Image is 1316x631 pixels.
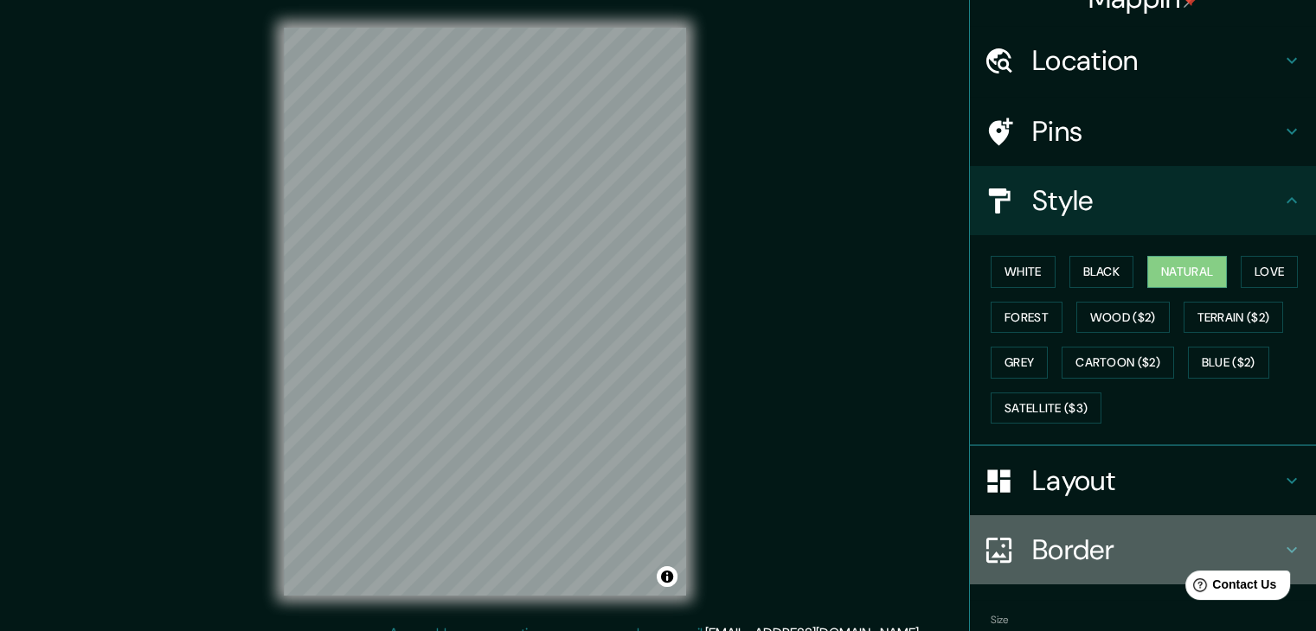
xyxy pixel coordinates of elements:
button: Grey [991,347,1048,379]
button: Toggle attribution [657,566,677,587]
h4: Pins [1032,114,1281,149]
button: Blue ($2) [1188,347,1269,379]
label: Size [991,613,1009,628]
button: Forest [991,302,1062,334]
button: Wood ($2) [1076,302,1170,334]
button: Satellite ($3) [991,392,1101,424]
h4: Style [1032,183,1281,218]
div: Location [970,26,1316,95]
div: Style [970,166,1316,235]
button: Terrain ($2) [1184,302,1284,334]
button: Love [1241,256,1298,288]
div: Pins [970,97,1316,166]
button: White [991,256,1056,288]
h4: Border [1032,532,1281,567]
button: Black [1069,256,1134,288]
h4: Layout [1032,463,1281,498]
div: Border [970,515,1316,584]
button: Natural [1147,256,1227,288]
iframe: Help widget launcher [1162,564,1297,612]
h4: Location [1032,43,1281,78]
div: Layout [970,446,1316,515]
button: Cartoon ($2) [1062,347,1174,379]
canvas: Map [284,28,686,596]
